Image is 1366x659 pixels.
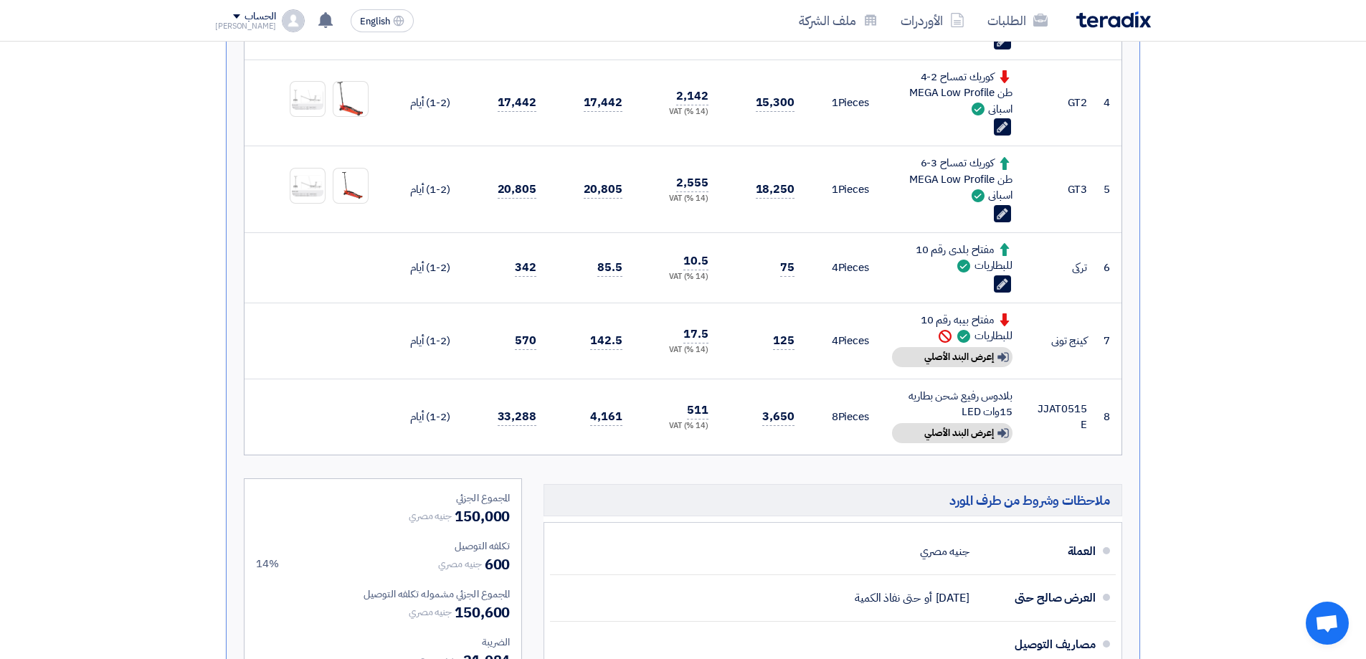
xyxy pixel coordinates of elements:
div: تكلفه التوصيل [256,539,510,554]
td: GT3 [1024,146,1099,233]
img: GT_1758100118576.jpg [290,174,325,198]
div: مفتاح بلدى رقم 10 للبطاريات [892,242,1012,274]
img: Teradix logo [1076,11,1151,28]
td: Pieces [806,60,881,146]
span: 600 [485,554,511,575]
span: [DATE] [936,591,969,605]
span: English [360,16,390,27]
span: 18,250 [756,181,795,199]
div: (14 %) VAT [645,106,708,118]
h5: ملاحظات وشروط من طرف المورد [544,484,1122,516]
span: 142.5 [590,332,622,350]
a: الأوردرات [889,4,976,37]
td: 7 [1099,303,1121,379]
span: 4 [832,260,838,275]
td: 8 [1099,379,1121,455]
span: أو [924,591,932,605]
span: جنيه مصري [409,605,452,620]
a: ملف الشركة [787,4,889,37]
div: إعرض البند الأصلي [892,347,1012,367]
span: 2,142 [676,87,708,105]
td: Pieces [806,146,881,233]
td: Pieces [806,232,881,303]
span: 33,288 [498,408,536,426]
div: 14% [256,556,279,572]
img: GT_1758100118188.jpg [333,169,368,203]
td: (1-2) أيام [387,232,462,303]
div: [PERSON_NAME] [215,22,276,30]
span: حتى نفاذ الكمية [855,591,921,605]
div: المجموع الجزئي مشموله تكلفه التوصيل [256,587,510,602]
div: دردشة مفتوحة [1306,602,1349,645]
div: العرض صالح حتى [981,581,1096,615]
span: 15,300 [756,94,795,112]
img: gtmega_1758100112233.jpg [333,80,368,118]
span: 17.5 [683,326,708,343]
img: profile_test.png [282,9,305,32]
div: (14 %) VAT [645,271,708,283]
div: الضريبة [256,635,510,650]
span: 150,600 [455,602,510,623]
td: 6 [1099,232,1121,303]
span: 8 [832,409,838,425]
div: العملة [981,534,1096,569]
a: الطلبات [976,4,1059,37]
span: 4,161 [590,408,622,426]
span: 1 [832,95,838,110]
span: 85.5 [597,259,622,277]
span: 20,805 [584,181,622,199]
span: 10.5 [683,252,708,270]
span: 3,650 [762,408,795,426]
span: 150,000 [455,506,510,527]
td: (1-2) أيام [387,303,462,379]
div: بلادوس رفيع شحن بطاريه 15وات LED [892,388,1012,420]
div: (14 %) VAT [645,193,708,205]
td: GT2 [1024,60,1099,146]
div: (14 %) VAT [645,420,708,432]
span: 17,442 [584,94,622,112]
div: المجموع الجزئي [256,490,510,506]
span: 17,442 [498,94,536,112]
td: 4 [1099,60,1121,146]
td: كينج تونى [1024,303,1099,379]
div: جنيه مصري [920,538,969,565]
span: جنيه مصري [438,556,481,572]
div: كوريك تمساح 3-6 طن MEGA Low Profile اسبانى [892,155,1012,204]
div: (14 %) VAT [645,344,708,356]
span: 1 [832,181,838,197]
span: 2,555 [676,174,708,192]
div: إعرض البند الأصلي [892,423,1012,443]
td: (1-2) أيام [387,60,462,146]
span: 20,805 [498,181,536,199]
span: 570 [515,332,536,350]
td: (1-2) أيام [387,379,462,455]
div: الحساب [245,11,275,23]
td: Pieces [806,303,881,379]
div: مفتاح بيبه رقم 10 للبطاريات [892,312,1012,344]
span: 125 [773,332,795,350]
td: Pieces [806,379,881,455]
div: كوريك تمساح 2-4 طن MEGA Low Profile اسبانى [892,69,1012,118]
td: JJAT0515E [1024,379,1099,455]
span: 75 [780,259,795,277]
span: جنيه مصري [409,508,452,523]
img: GT_1758100112268.jpg [290,87,325,111]
button: English [351,9,414,32]
td: 5 [1099,146,1121,233]
td: تركى [1024,232,1099,303]
span: 511 [687,402,708,419]
span: 4 [832,333,838,349]
span: 342 [515,259,536,277]
td: (1-2) أيام [387,146,462,233]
